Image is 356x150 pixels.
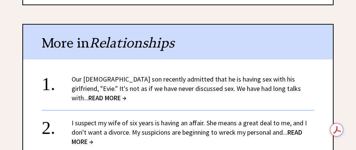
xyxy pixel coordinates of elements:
a: I suspect my wife of six years is having an affair. She means a great deal to me, and I don't wan... [72,119,307,146]
span: READ MORE → [72,128,302,146]
a: Our [DEMOGRAPHIC_DATA] son recently admitted that he is having sex with his girlfriend, "Evie." I... [72,75,301,102]
span: Relationships [89,34,174,51]
div: 2. [42,118,72,132]
div: 1. [42,74,72,88]
div: More in [23,25,333,59]
span: READ MORE → [88,94,126,102]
